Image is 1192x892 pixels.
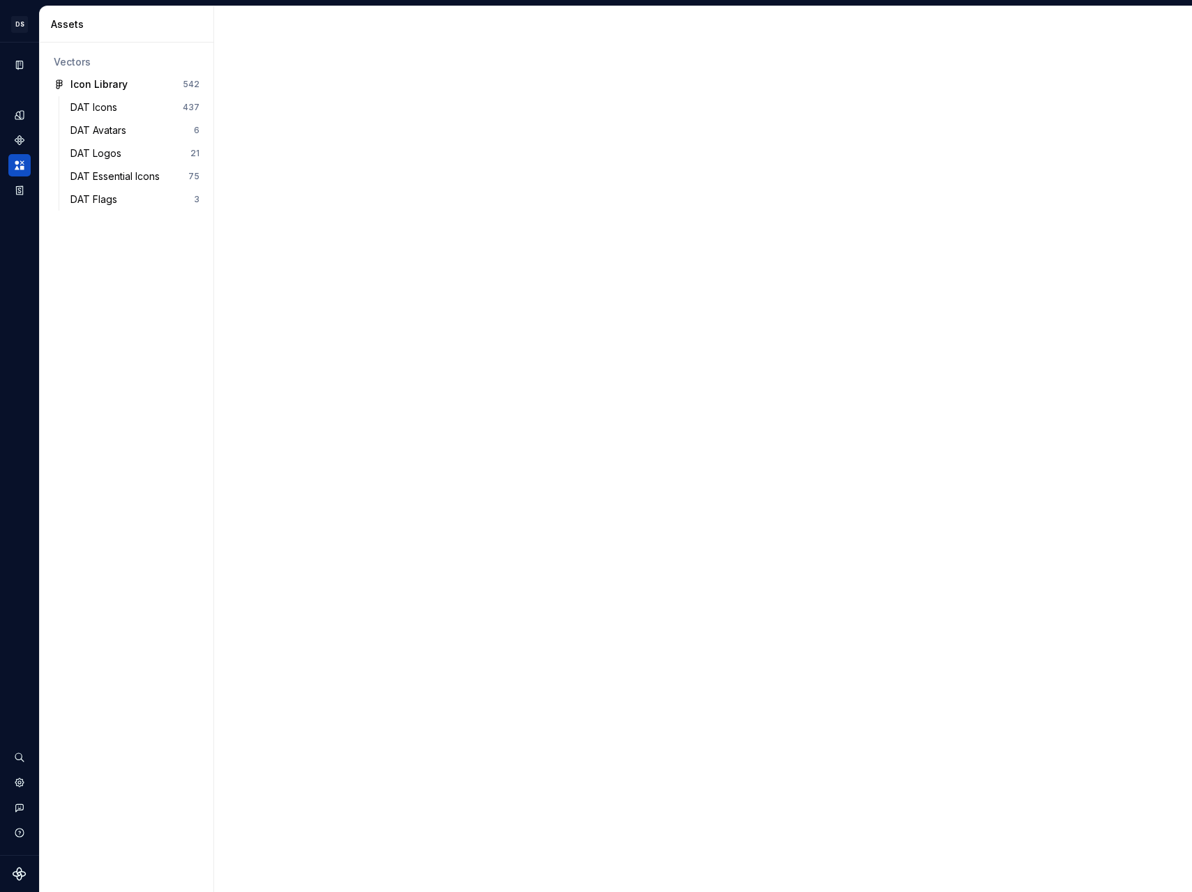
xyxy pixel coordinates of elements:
a: DAT Avatars6 [65,119,205,142]
div: 437 [183,102,199,113]
div: Vectors [54,55,199,69]
a: DAT Essential Icons75 [65,165,205,188]
div: DAT Logos [70,146,127,160]
a: Settings [8,771,31,794]
svg: Supernova Logo [13,867,27,881]
a: Storybook stories [8,179,31,202]
div: 21 [190,148,199,159]
a: Assets [8,154,31,176]
div: DS [11,16,28,33]
div: DAT Avatars [70,123,132,137]
div: Icon Library [70,77,128,91]
div: 75 [188,171,199,182]
a: Documentation [8,54,31,76]
div: DAT Essential Icons [70,169,165,183]
div: 6 [194,125,199,136]
a: Icon Library542 [48,73,205,96]
button: DS [3,9,36,39]
div: DAT Icons [70,100,123,114]
a: Design tokens [8,104,31,126]
a: DAT Icons437 [65,96,205,119]
a: DAT Logos21 [65,142,205,165]
a: DAT Flags3 [65,188,205,211]
button: Search ⌘K [8,746,31,769]
button: Contact support [8,796,31,819]
div: DAT Flags [70,192,123,206]
div: Assets [51,17,208,31]
div: 542 [183,79,199,90]
div: 3 [194,194,199,205]
a: Components [8,129,31,151]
